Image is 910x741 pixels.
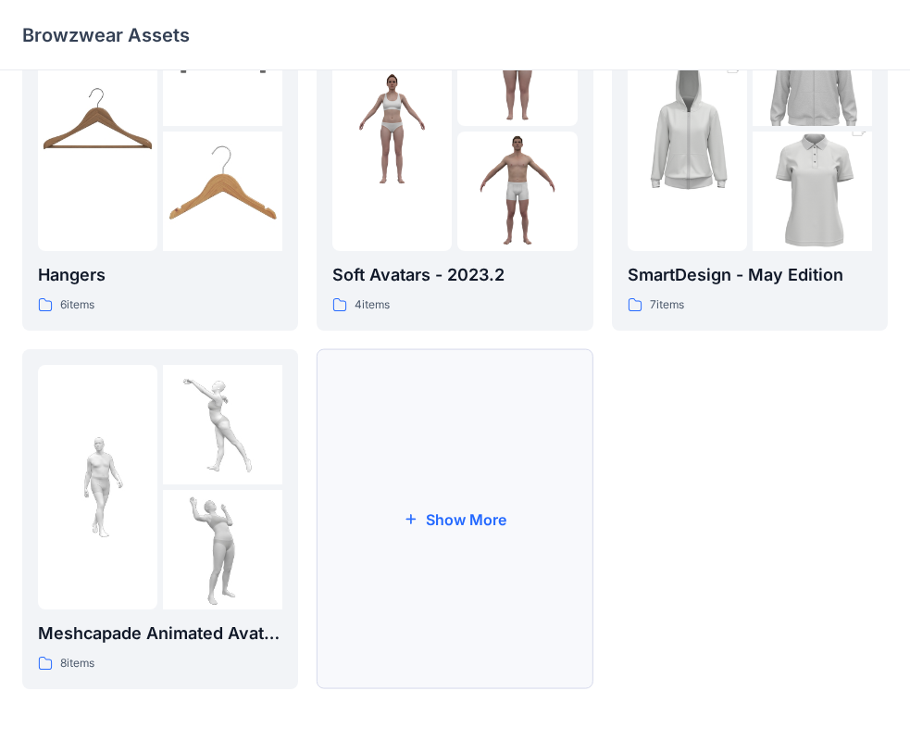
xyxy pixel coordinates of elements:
[628,262,872,288] p: SmartDesign - May Edition
[355,295,390,315] p: 4 items
[38,427,157,546] img: folder 1
[457,132,577,251] img: folder 3
[650,295,684,315] p: 7 items
[163,490,282,609] img: folder 3
[22,349,298,689] a: folder 1folder 2folder 3Meshcapade Animated Avatars8items
[332,262,577,288] p: Soft Avatars - 2023.2
[60,295,94,315] p: 6 items
[60,654,94,673] p: 8 items
[22,22,190,48] p: Browzwear Assets
[753,102,872,282] img: folder 3
[628,39,747,219] img: folder 1
[317,349,592,689] button: Show More
[38,621,282,647] p: Meshcapade Animated Avatars
[38,69,157,188] img: folder 1
[163,132,282,251] img: folder 3
[332,69,452,188] img: folder 1
[163,365,282,484] img: folder 2
[38,262,282,288] p: Hangers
